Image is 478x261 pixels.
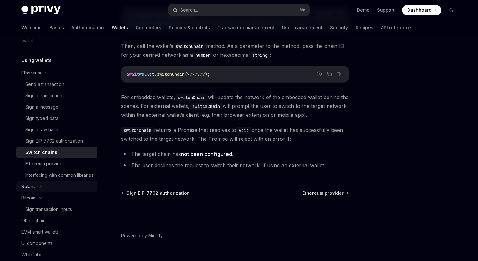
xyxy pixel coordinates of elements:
div: Ethereum provider [25,160,64,168]
span: wallet [139,71,154,77]
a: Policies & controls [169,20,210,35]
li: The target chain has . [121,150,349,158]
div: Other chains [21,217,48,224]
div: Sign typed data [25,115,58,122]
div: Sign a raw hash [25,126,58,133]
a: Sign transaction inputs [16,204,97,215]
a: User management [282,20,322,35]
a: Ethereum provider [302,190,348,196]
a: Switch chains [16,147,97,158]
span: 7777777 [187,71,205,77]
a: Basics [49,20,64,35]
a: Connectors [136,20,161,35]
a: Sign typed data [16,113,97,124]
span: Then, call the wallet’s method. As a parameter to the method, pass the chain ID for your desired ... [121,42,349,59]
code: switchChain [121,127,154,134]
button: Toggle dark mode [446,5,457,15]
span: await [126,71,139,77]
a: Sign a message [16,101,97,113]
div: Bitcoin [21,194,35,202]
div: Sign a transaction [25,92,62,99]
div: EVM smart wallets [21,228,59,236]
code: string [250,52,270,59]
div: Interfacing with common libraries [25,171,94,179]
div: Ethereum [21,69,41,77]
img: dark logo [21,6,61,15]
code: switchChain [190,103,223,110]
button: Search...⌘K [168,4,310,16]
div: Solana [21,183,36,190]
a: Wallets [112,20,128,35]
a: Other chains [16,215,97,226]
div: Send a transaction [25,80,64,88]
a: Support [377,7,395,13]
span: ); [205,71,210,77]
a: Whitelabel [16,249,97,260]
a: Ethereum provider [16,158,97,169]
a: API reference [381,20,411,35]
a: not been configured [181,151,232,157]
a: Authentication [71,20,104,35]
a: Sign a transaction [16,90,97,101]
button: Report incorrect code [315,70,323,78]
a: Transaction management [218,20,274,35]
code: switchChain [175,94,208,101]
span: Dashboard [407,7,432,13]
div: UI components [21,240,53,247]
span: Ethereum provider [302,190,344,196]
a: Sign EIP-7702 authorization [122,190,190,196]
div: Sign a message [25,103,58,111]
a: Demo [357,7,370,13]
a: UI components [16,238,97,249]
code: switchChain [173,43,206,50]
a: Powered by Mintlify [121,233,163,239]
code: void [236,127,251,134]
div: Whitelabel [21,251,44,258]
button: Ask AI [335,70,344,78]
li: The user declines the request to switch their network, if using an external wallet. [121,161,349,170]
span: switchChain [157,71,185,77]
div: Sign EIP-7702 authorization [25,137,83,145]
code: number [193,52,213,59]
span: For embedded wallets, will update the network of the embedded wallet behind the scenes. For exter... [121,93,349,119]
span: returns a Promise that resolves to once the wallet has successfully been switched to the target n... [121,126,349,143]
span: ⌘ K [299,8,306,13]
a: Dashboard [402,5,441,15]
span: . [154,71,157,77]
a: Recipes [356,20,373,35]
div: Sign transaction inputs [25,205,72,213]
span: ( [185,71,187,77]
button: Copy the contents from the code block [325,70,334,78]
div: Switch chains [25,149,57,156]
a: Send a transaction [16,79,97,90]
h5: Using wallets [21,56,52,64]
span: Sign EIP-7702 authorization [126,190,190,196]
a: Sign a raw hash [16,124,97,135]
a: Interfacing with common libraries [16,169,97,181]
a: Welcome [21,20,42,35]
div: Search... [180,6,198,14]
a: Sign EIP-7702 authorization [16,135,97,147]
a: Security [330,20,348,35]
